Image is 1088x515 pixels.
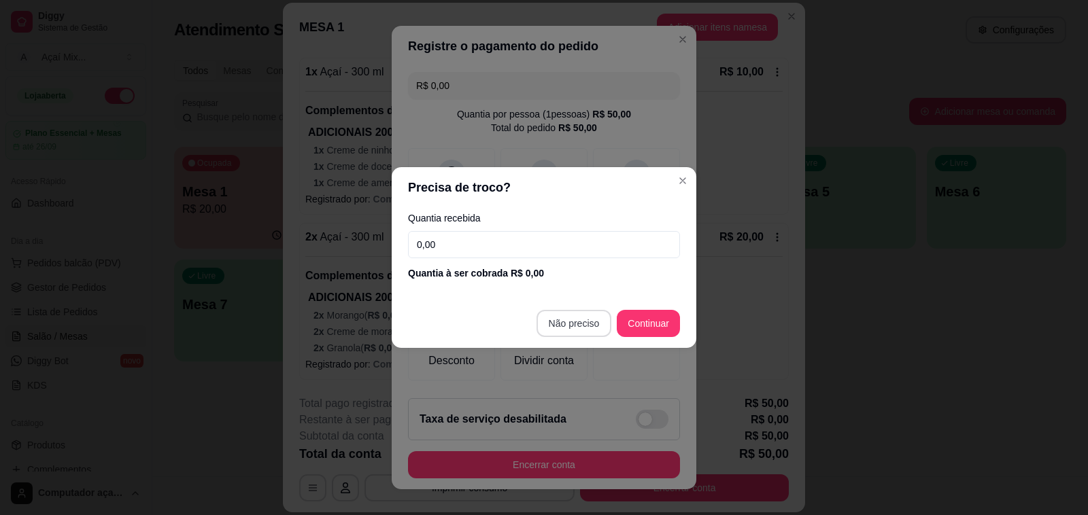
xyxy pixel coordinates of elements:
div: Quantia à ser cobrada R$ 0,00 [408,266,680,280]
label: Quantia recebida [408,213,680,223]
button: Close [672,170,694,192]
header: Precisa de troco? [392,167,696,208]
button: Não preciso [537,310,612,337]
button: Continuar [617,310,680,337]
